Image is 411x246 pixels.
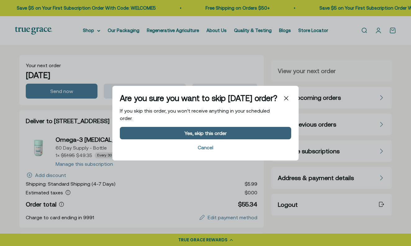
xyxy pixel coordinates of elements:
[120,142,291,153] span: Cancel
[120,108,270,121] span: If you skip this order, you won’t receive anything in your scheduled order.
[120,127,291,139] button: Yes, skip this order
[184,130,227,135] div: Yes, skip this order
[198,145,213,150] div: Cancel
[281,93,291,103] span: Close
